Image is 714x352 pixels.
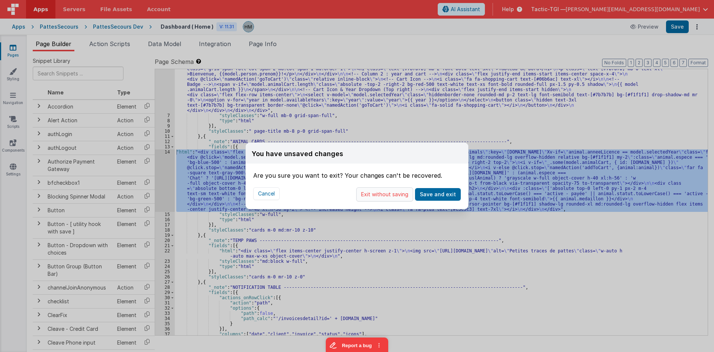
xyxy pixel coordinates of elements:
div: Are you sure you want to exit? Your changes can't be recovered. [253,164,461,180]
button: Save and exit [415,188,461,201]
button: Exit without saving [356,187,413,201]
button: Cancel [253,187,280,200]
div: You have unsaved changes [252,149,343,159]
